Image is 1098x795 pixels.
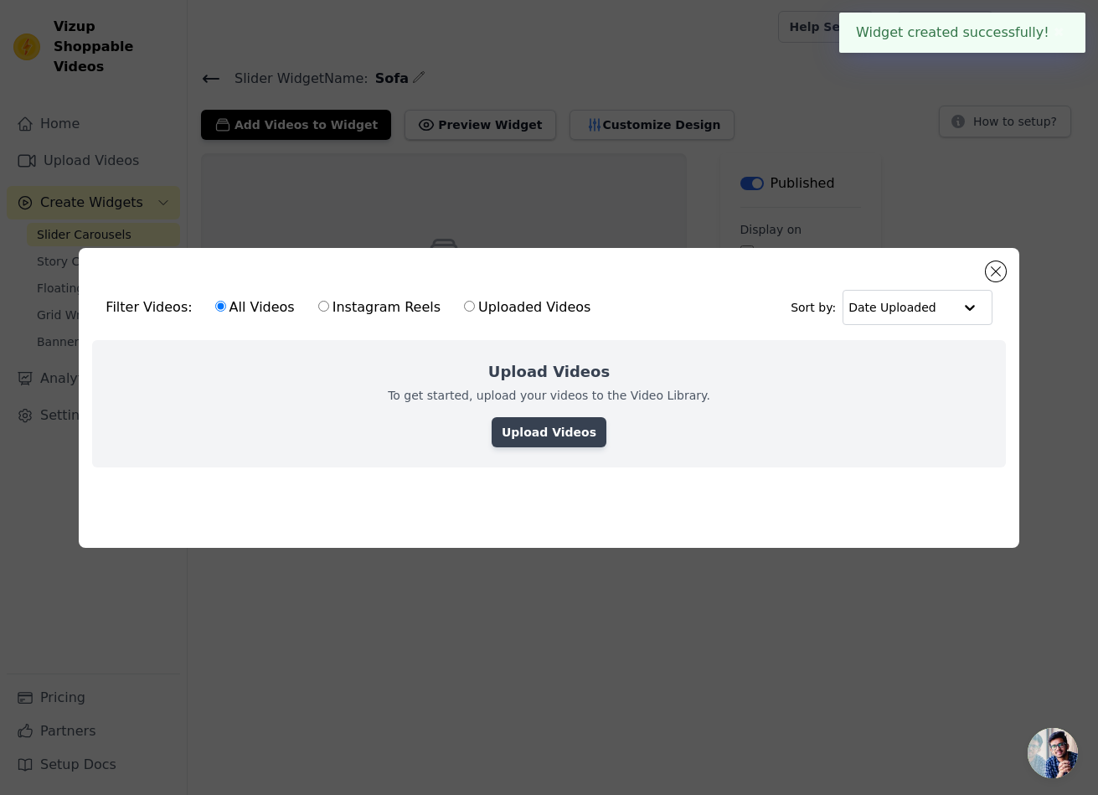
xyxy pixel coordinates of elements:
label: Uploaded Videos [463,297,591,318]
label: Instagram Reels [317,297,441,318]
p: To get started, upload your videos to the Video Library. [388,387,710,404]
h2: Upload Videos [488,360,610,384]
div: Sort by: [791,290,992,325]
button: Close modal [986,261,1006,281]
a: Upload Videos [492,417,606,447]
button: Close [1049,23,1069,43]
div: Filter Videos: [106,288,600,327]
div: Widget created successfully! [839,13,1085,53]
label: All Videos [214,297,296,318]
a: Chat abierto [1028,728,1078,778]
